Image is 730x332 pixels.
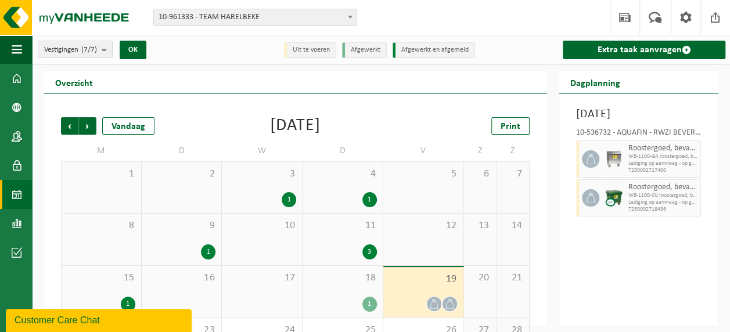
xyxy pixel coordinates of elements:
span: 15 [67,272,135,284]
span: Roostergoed, bevat geen producten van dierlijke oorsprong [628,183,698,192]
span: 18 [308,272,377,284]
a: Print [491,117,530,135]
span: 20 [470,272,490,284]
span: 10-961333 - TEAM HARELBEKE [154,9,356,26]
td: Z [497,140,530,161]
span: 19 [389,273,458,286]
a: Extra taak aanvragen [563,41,726,59]
span: 12 [389,219,458,232]
span: Vestigingen [44,41,97,59]
div: 1 [201,244,215,259]
span: Vorige [61,117,78,135]
span: 8 [67,219,135,232]
h3: [DATE] [576,106,702,123]
span: Print [501,122,520,131]
span: Lediging op aanvraag - op geplande route [628,199,698,206]
span: 14 [502,219,523,232]
span: 2 [148,168,216,181]
count: (7/7) [81,46,97,53]
iframe: chat widget [6,306,194,332]
span: 6 [470,168,490,181]
span: 1 [67,168,135,181]
li: Afgewerkt [342,42,387,58]
span: 5 [389,168,458,181]
div: 1 [362,297,377,312]
td: M [61,140,142,161]
td: V [383,140,464,161]
span: 3 [228,168,296,181]
button: Vestigingen(7/7) [38,41,113,58]
button: OK [120,41,146,59]
td: D [142,140,222,161]
span: 13 [470,219,490,232]
div: 1 [282,192,296,207]
div: 1 [121,297,135,312]
td: W [222,140,303,161]
span: T250002717400 [628,167,698,174]
td: Z [464,140,497,161]
span: 4 [308,168,377,181]
span: T250002718436 [628,206,698,213]
img: WB-1100-CU [605,189,623,207]
div: Vandaag [102,117,154,135]
span: 11 [308,219,377,232]
li: Afgewerkt en afgemeld [393,42,475,58]
span: 17 [228,272,296,284]
span: 21 [502,272,523,284]
span: WB-1100-GA roostergoed, bevat geen producten van dierlijke o [628,153,698,160]
span: Lediging op aanvraag - op geplande route [628,160,698,167]
h2: Overzicht [44,71,105,93]
td: D [303,140,383,161]
span: Volgende [79,117,96,135]
span: 9 [148,219,216,232]
span: 10 [228,219,296,232]
div: 1 [362,192,377,207]
span: 10-961333 - TEAM HARELBEKE [153,9,357,26]
h2: Dagplanning [559,71,632,93]
div: 3 [362,244,377,259]
div: 10-536732 - AQUAFIN - RWZI BEVEREN - LEIE (KP230) - BEVEREN-LEIE [576,129,702,140]
li: Uit te voeren [284,42,336,58]
span: 7 [502,168,523,181]
span: Roostergoed, bevat geen producten van dierlijke oorsprong [628,144,698,153]
span: WB-1100-CU roostergoed, bevat geen producten van dierlijke o [628,192,698,199]
div: [DATE] [270,117,321,135]
img: WB-1100-GAL-GY-01 [605,150,623,168]
span: 16 [148,272,216,284]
